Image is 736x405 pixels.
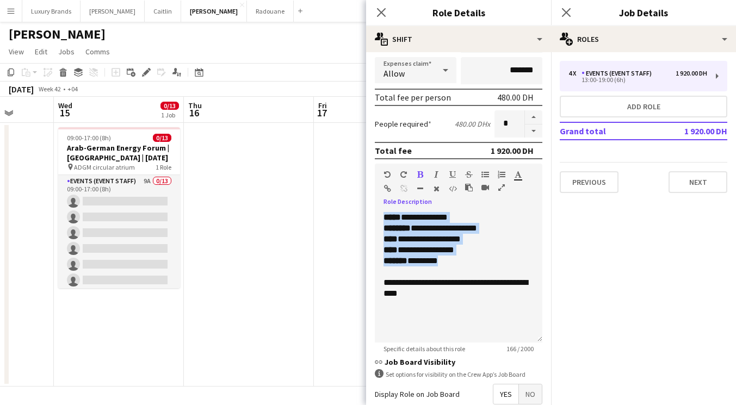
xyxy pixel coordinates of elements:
[432,184,440,193] button: Clear Formatting
[525,124,542,138] button: Decrease
[560,171,619,193] button: Previous
[153,134,171,142] span: 0/13
[491,145,534,156] div: 1 920.00 DH
[85,47,110,57] span: Comms
[493,384,518,404] span: Yes
[58,175,180,401] app-card-role: Events (Event Staff)9A0/1309:00-17:00 (8h)
[551,26,736,52] div: Roles
[416,170,424,179] button: Bold
[58,101,72,110] span: Wed
[181,1,247,22] button: [PERSON_NAME]
[416,184,424,193] button: Horizontal Line
[560,122,659,140] td: Grand total
[375,92,451,103] div: Total fee per person
[366,26,551,52] div: Shift
[375,145,412,156] div: Total fee
[22,1,81,22] button: Luxury Brands
[432,170,440,179] button: Italic
[551,5,736,20] h3: Job Details
[449,170,456,179] button: Underline
[318,101,327,110] span: Fri
[384,170,391,179] button: Undo
[317,107,327,119] span: 17
[156,163,171,171] span: 1 Role
[30,45,52,59] a: Edit
[74,163,135,171] span: ADGM circular atrium
[81,1,145,22] button: [PERSON_NAME]
[67,85,78,93] div: +04
[247,1,294,22] button: Radouane
[481,170,489,179] button: Unordered List
[375,369,542,379] div: Set options for visibility on the Crew App’s Job Board
[54,45,79,59] a: Jobs
[161,111,178,119] div: 1 Job
[57,107,72,119] span: 15
[669,171,727,193] button: Next
[375,119,431,129] label: People required
[455,119,490,129] div: 480.00 DH x
[384,68,405,79] span: Allow
[4,45,28,59] a: View
[449,184,456,193] button: HTML Code
[582,70,656,77] div: Events (Event Staff)
[35,47,47,57] span: Edit
[560,96,727,117] button: Add role
[81,45,114,59] a: Comms
[188,101,202,110] span: Thu
[9,26,106,42] h1: [PERSON_NAME]
[58,47,75,57] span: Jobs
[659,122,727,140] td: 1 920.00 DH
[465,170,473,179] button: Strikethrough
[67,134,111,142] span: 09:00-17:00 (8h)
[375,357,542,367] h3: Job Board Visibility
[36,85,63,93] span: Week 42
[676,70,707,77] div: 1 920.00 DH
[366,5,551,20] h3: Role Details
[9,47,24,57] span: View
[160,102,179,110] span: 0/13
[498,345,542,353] span: 166 / 2000
[497,92,534,103] div: 480.00 DH
[525,110,542,124] button: Increase
[498,183,505,192] button: Fullscreen
[400,170,407,179] button: Redo
[9,84,34,95] div: [DATE]
[481,183,489,192] button: Insert video
[568,77,707,83] div: 13:00-19:00 (6h)
[465,183,473,192] button: Paste as plain text
[58,127,180,288] app-job-card: 09:00-17:00 (8h)0/13Arab-German Energy Forum | [GEOGRAPHIC_DATA] | [DATE] ADGM circular atrium1 R...
[519,384,542,404] span: No
[384,184,391,193] button: Insert Link
[187,107,202,119] span: 16
[145,1,181,22] button: Caitlin
[375,389,460,399] label: Display Role on Job Board
[58,143,180,163] h3: Arab-German Energy Forum | [GEOGRAPHIC_DATA] | [DATE]
[568,70,582,77] div: 4 x
[498,170,505,179] button: Ordered List
[514,170,522,179] button: Text Color
[375,345,474,353] span: Specific details about this role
